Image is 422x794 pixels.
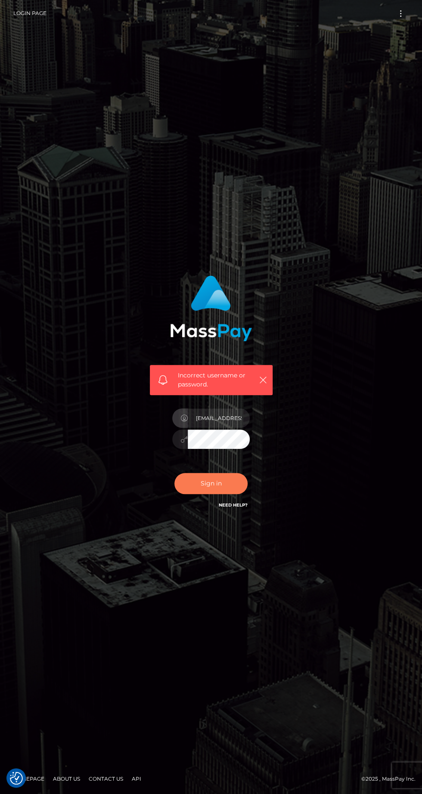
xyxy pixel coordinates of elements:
[178,371,254,389] span: Incorrect username or password.
[174,473,248,494] button: Sign in
[13,4,47,22] a: Login Page
[10,772,23,785] img: Revisit consent button
[6,774,416,784] div: © 2025 , MassPay Inc.
[9,772,48,785] a: Homepage
[170,275,252,341] img: MassPay Login
[188,408,250,428] input: Username...
[219,502,248,508] a: Need Help?
[393,8,409,19] button: Toggle navigation
[85,772,127,785] a: Contact Us
[50,772,84,785] a: About Us
[128,772,145,785] a: API
[10,772,23,785] button: Consent Preferences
